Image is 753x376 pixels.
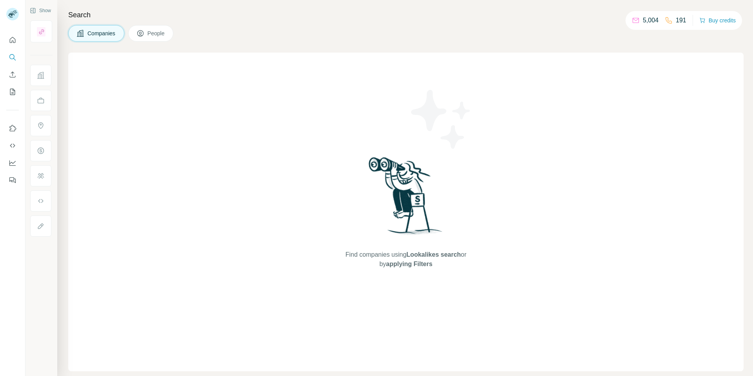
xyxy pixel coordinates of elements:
[386,261,432,267] span: applying Filters
[699,15,736,26] button: Buy credits
[6,173,19,187] button: Feedback
[6,139,19,153] button: Use Surfe API
[6,121,19,135] button: Use Surfe on LinkedIn
[6,85,19,99] button: My lists
[406,84,477,155] img: Surfe Illustration - Stars
[87,29,116,37] span: Companies
[6,68,19,82] button: Enrich CSV
[24,5,56,16] button: Show
[6,50,19,64] button: Search
[406,251,461,258] span: Lookalikes search
[6,33,19,47] button: Quick start
[343,250,469,269] span: Find companies using or by
[643,16,658,25] p: 5,004
[68,9,744,20] h4: Search
[147,29,166,37] span: People
[6,156,19,170] button: Dashboard
[676,16,686,25] p: 191
[365,155,447,243] img: Surfe Illustration - Woman searching with binoculars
